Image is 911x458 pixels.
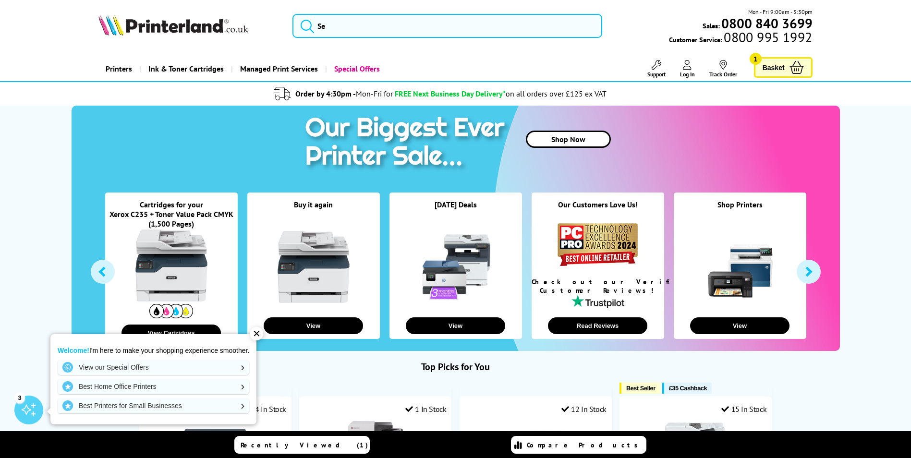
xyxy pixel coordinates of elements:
a: Special Offers [325,57,387,81]
p: I'm here to make your shopping experience smoother. [58,346,249,355]
img: printer sale [300,106,514,181]
strong: Welcome! [58,347,89,354]
button: £35 Cashback [662,383,712,394]
span: Recently Viewed (1) [241,441,368,449]
div: 14 In Stock [241,404,286,414]
span: Mon-Fri for [356,89,393,98]
a: Managed Print Services [231,57,325,81]
span: £35 Cashback [669,385,707,392]
a: Ink & Toner Cartridges [139,57,231,81]
a: Printers [98,57,139,81]
a: Shop Now [526,131,611,148]
span: Log In [680,71,695,78]
a: Recently Viewed (1) [234,436,370,454]
div: Cartridges for your [105,200,238,209]
div: Our Customers Love Us! [532,200,664,221]
button: View [406,317,505,334]
a: View our Special Offers [58,360,249,375]
a: Printerland Logo [98,14,280,37]
a: 0800 840 3699 [720,19,813,28]
div: 15 In Stock [721,404,766,414]
b: 0800 840 3699 [721,14,813,32]
a: Compare Products [511,436,646,454]
div: 1 In Stock [405,404,447,414]
a: Buy it again [294,200,333,209]
span: Basket [763,61,785,74]
button: Read Reviews [548,317,647,334]
div: 12 In Stock [561,404,607,414]
span: Order by 4:30pm - [295,89,393,98]
button: View [264,317,363,334]
a: Support [647,60,666,78]
div: ✕ [250,327,263,340]
span: FREE Next Business Day Delivery* [395,89,506,98]
input: Se [292,14,602,38]
button: Best Seller [619,383,660,394]
div: 3 [14,392,25,403]
div: on all orders over £125 ex VAT [506,89,607,98]
button: View [690,317,790,334]
a: Basket 1 [754,57,813,78]
span: Customer Service: [669,33,812,44]
a: Log In [680,60,695,78]
span: Best Seller [626,385,656,392]
span: Ink & Toner Cartridges [148,57,224,81]
a: Best Printers for Small Businesses [58,398,249,413]
span: 0800 995 1992 [722,33,812,42]
div: [DATE] Deals [389,200,522,221]
span: 1 [750,53,762,65]
span: Compare Products [527,441,643,449]
button: View Cartridges [121,325,221,341]
li: modal_delivery [76,85,805,102]
div: Check out our Verified Customer Reviews! [532,277,664,295]
a: Best Home Office Printers [58,379,249,394]
span: Sales: [703,21,720,30]
div: Shop Printers [674,200,806,221]
img: Printerland Logo [98,14,248,36]
span: Mon - Fri 9:00am - 5:30pm [748,7,813,16]
a: Track Order [709,60,737,78]
span: Support [647,71,666,78]
a: Xerox C235 + Toner Value Pack CMYK (1,500 Pages) [109,209,233,229]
